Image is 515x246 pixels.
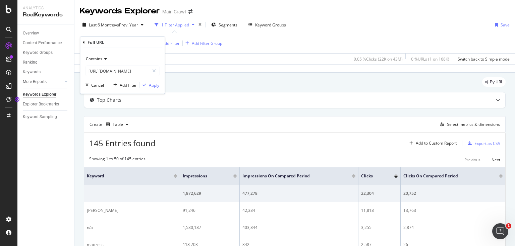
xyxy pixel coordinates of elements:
[23,69,41,76] div: Keywords
[255,22,286,28] div: Keyword Groups
[88,39,104,45] div: Full URL
[447,121,500,127] div: Select metrics & dimensions
[87,173,164,179] span: Keyword
[87,208,177,214] div: [PERSON_NAME]
[490,80,503,84] span: By URL
[403,173,489,179] span: Clicks On Compared Period
[161,22,189,28] div: 1 Filter Applied
[188,9,192,14] div: arrow-right-arrow-left
[501,22,510,28] div: Save
[23,11,69,19] div: RealKeywords
[438,120,500,129] button: Select metrics & dimensions
[120,82,137,88] div: Add filter
[482,77,506,87] div: legacy label
[23,5,69,11] div: Analytics
[23,78,63,85] a: More Reports
[23,101,59,108] div: Explorer Bookmarks
[242,190,355,196] div: 477,278
[23,30,39,37] div: Overview
[162,40,180,46] div: Add Filter
[242,208,355,214] div: 42,384
[23,49,69,56] a: Keyword Groups
[152,19,197,30] button: 1 Filter Applied
[246,19,289,30] button: Keyword Groups
[80,5,160,17] div: Keywords Explorer
[80,19,146,30] button: Last 6 MonthsvsPrev. Year
[403,208,503,214] div: 13,763
[209,19,240,30] button: Segments
[506,223,511,229] span: 1
[113,122,123,127] div: Table
[361,208,398,214] div: 11,818
[23,113,57,120] div: Keyword Sampling
[23,39,62,47] div: Content Performance
[492,156,500,164] button: Next
[192,40,222,46] div: Add Filter Group
[162,8,186,15] div: Main Crawl
[361,173,384,179] span: Clicks
[183,225,237,231] div: 1,530,187
[492,19,510,30] button: Save
[23,101,69,108] a: Explorer Bookmarks
[23,59,38,66] div: Ranking
[111,82,137,88] button: Add filter
[403,225,503,231] div: 2,874
[407,138,457,149] button: Add to Custom Report
[183,208,237,214] div: 91,246
[183,173,223,179] span: Impressions
[23,59,69,66] a: Ranking
[97,97,121,103] div: Top Charts
[90,119,131,130] div: Create
[87,225,177,231] div: n/a
[465,138,500,149] button: Export as CSV
[86,56,102,62] span: Contains
[492,223,508,239] iframe: Intercom live chat
[464,156,480,164] button: Previous
[411,56,449,62] div: 0 % URLs ( 1 on 168K )
[89,156,146,164] div: Showing 1 to 50 of 145 entries
[23,49,53,56] div: Keyword Groups
[416,141,457,145] div: Add to Custom Report
[83,82,104,88] button: Cancel
[23,78,47,85] div: More Reports
[455,54,510,64] button: Switch back to Simple mode
[492,157,500,163] div: Next
[464,157,480,163] div: Previous
[115,22,138,28] span: vs Prev. Year
[140,82,159,88] button: Apply
[23,30,69,37] a: Overview
[361,190,398,196] div: 22,304
[361,225,398,231] div: 3,255
[103,119,131,130] button: Table
[149,82,159,88] div: Apply
[23,113,69,120] a: Keyword Sampling
[23,91,56,98] div: Keywords Explorer
[474,141,500,146] div: Export as CSV
[354,56,403,62] div: 0.05 % Clicks ( 22K on 43M )
[242,225,355,231] div: 403,844
[23,91,69,98] a: Keywords Explorer
[183,39,222,47] button: Add Filter Group
[183,190,237,196] div: 1,872,629
[89,22,115,28] span: Last 6 Months
[91,82,104,88] div: Cancel
[89,138,156,149] span: 145 Entries found
[197,21,203,28] div: times
[153,39,180,47] button: Add Filter
[23,69,69,76] a: Keywords
[242,173,342,179] span: Impressions On Compared Period
[219,22,237,28] span: Segments
[23,39,69,47] a: Content Performance
[458,56,510,62] div: Switch back to Simple mode
[403,190,503,196] div: 20,752
[14,96,20,102] div: Tooltip anchor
